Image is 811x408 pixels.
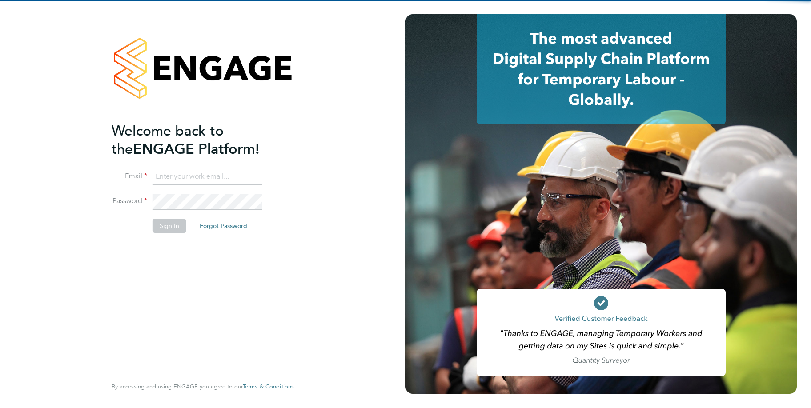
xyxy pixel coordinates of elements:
[153,169,262,185] input: Enter your work email...
[112,383,294,390] span: By accessing and using ENGAGE you agree to our
[153,219,186,233] button: Sign In
[112,196,147,206] label: Password
[243,383,294,390] a: Terms & Conditions
[112,172,147,181] label: Email
[112,122,224,158] span: Welcome back to the
[193,219,254,233] button: Forgot Password
[112,122,285,158] h2: ENGAGE Platform!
